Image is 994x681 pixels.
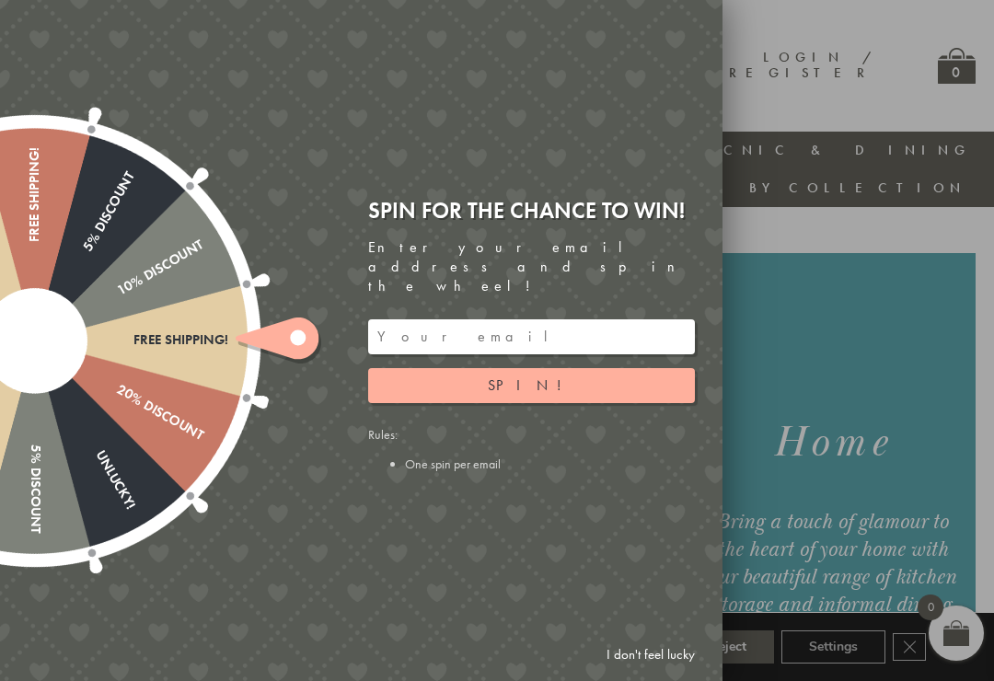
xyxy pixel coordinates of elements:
[368,238,695,295] div: Enter your email address and spin the wheel!
[30,237,205,348] div: 10% Discount
[35,332,228,348] div: Free shipping!
[368,426,695,472] div: Rules:
[488,375,575,395] span: Spin!
[368,319,695,354] input: Your email
[597,638,704,672] a: I don't feel lucky
[368,368,695,403] button: Spin!
[28,337,138,512] div: Unlucky!
[27,340,42,534] div: 5% Discount
[368,196,695,225] div: Spin for the chance to win!
[27,147,42,340] div: Free shipping!
[30,334,205,444] div: 20% Discount
[28,169,138,344] div: 5% Discount
[405,456,695,472] li: One spin per email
